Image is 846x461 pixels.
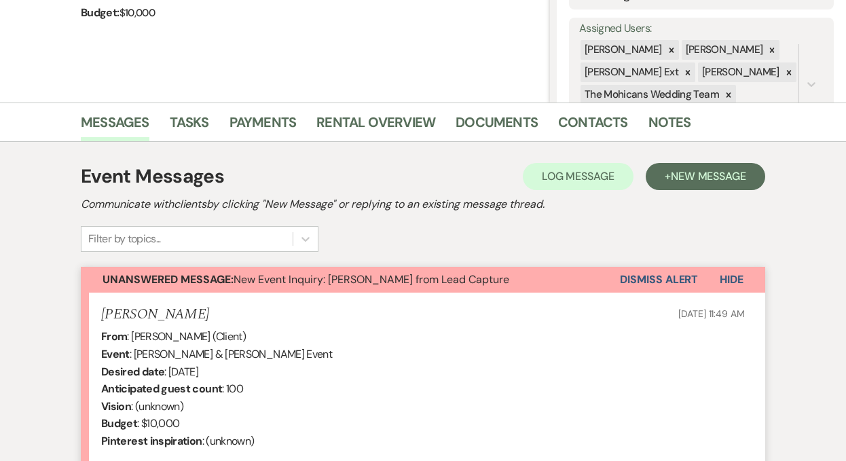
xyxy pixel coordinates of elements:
[101,306,209,323] h5: [PERSON_NAME]
[101,347,130,361] b: Event
[170,111,209,141] a: Tasks
[81,162,224,191] h1: Event Messages
[101,434,202,448] b: Pinterest inspiration
[581,40,664,60] div: [PERSON_NAME]
[81,5,119,20] span: Budget:
[648,111,691,141] a: Notes
[581,62,680,82] div: [PERSON_NAME] Ext
[456,111,538,141] a: Documents
[620,267,698,293] button: Dismiss Alert
[119,6,155,20] span: $10,000
[671,169,746,183] span: New Message
[316,111,435,141] a: Rental Overview
[101,329,127,344] b: From
[101,416,137,430] b: Budget
[81,111,149,141] a: Messages
[88,231,161,247] div: Filter by topics...
[103,272,509,287] span: New Event Inquiry: [PERSON_NAME] from Lead Capture
[101,382,222,396] b: Anticipated guest count
[682,40,765,60] div: [PERSON_NAME]
[101,399,131,413] b: Vision
[678,308,745,320] span: [DATE] 11:49 AM
[581,85,721,105] div: The Mohicans Wedding Team
[698,267,765,293] button: Hide
[229,111,297,141] a: Payments
[558,111,628,141] a: Contacts
[103,272,234,287] strong: Unanswered Message:
[698,62,781,82] div: [PERSON_NAME]
[646,163,765,190] button: +New Message
[720,272,743,287] span: Hide
[523,163,633,190] button: Log Message
[101,365,164,379] b: Desired date
[579,19,824,39] label: Assigned Users:
[542,169,614,183] span: Log Message
[81,196,765,213] h2: Communicate with clients by clicking "New Message" or replying to an existing message thread.
[81,267,620,293] button: Unanswered Message:New Event Inquiry: [PERSON_NAME] from Lead Capture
